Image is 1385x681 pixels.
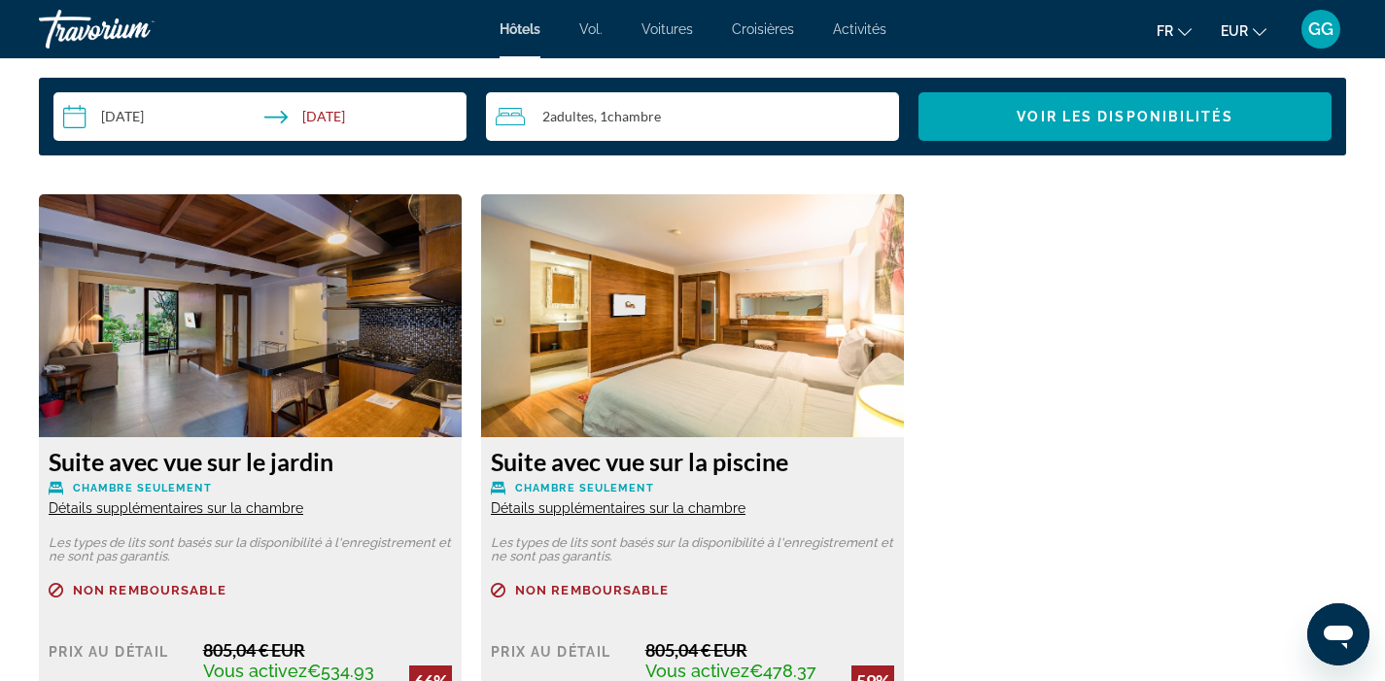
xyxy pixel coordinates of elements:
[500,21,540,37] a: Hôtels
[491,447,788,476] font: Suite avec vue sur la piscine
[491,535,893,563] font: Les types de lits sont basés sur la disponibilité à l'enregistrement et ne sont pas garantis.
[49,535,451,563] font: Les types de lits sont basés sur la disponibilité à l'enregistrement et ne sont pas garantis.
[49,644,169,660] font: Prix ​​au détail
[481,194,904,437] img: 6a764009-be3f-465c-8cc4-a4ecfbc04efb.jpeg
[645,661,749,681] font: Vous activez
[1308,18,1333,39] font: GG
[515,482,654,494] font: Chambre seulement
[542,108,550,124] font: 2
[594,108,607,124] font: , 1
[1307,603,1369,665] iframe: Bouton de lancement de la fenêtre de messagerie
[1157,23,1173,39] font: fr
[579,21,603,37] a: Vol.
[515,583,670,597] font: Non remboursable
[1157,17,1192,45] button: Changer de langue
[1221,17,1266,45] button: Changer de devise
[486,92,899,141] button: Voyageurs : 2 adultes, 0 enfants
[833,21,886,37] a: Activités
[918,92,1332,141] button: Voir les disponibilités
[49,500,303,516] font: Détails supplémentaires sur la chambre
[53,92,467,141] button: Date d'arrivée : 8 sept. 2025 Date de départ : 15 sept. 2025
[39,4,233,54] a: Travorium
[641,21,693,37] a: Voitures
[1017,109,1232,124] font: Voir les disponibilités
[203,661,307,681] font: Vous activez
[49,447,333,476] font: Suite avec vue sur le jardin
[645,639,747,661] font: 805,04 € EUR
[1221,23,1248,39] font: EUR
[1296,9,1346,50] button: Menu utilisateur
[607,108,661,124] font: Chambre
[550,108,594,124] font: adultes
[73,482,212,494] font: Chambre seulement
[732,21,794,37] a: Croisières
[53,92,1332,141] div: Widget de recherche
[203,639,305,661] font: 805,04 € EUR
[491,644,611,660] font: Prix ​​au détail
[73,583,227,597] font: Non remboursable
[39,194,462,437] img: c134d227-01a7-49c5-bee7-c49da81147f2.jpeg
[491,500,745,516] font: Détails supplémentaires sur la chambre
